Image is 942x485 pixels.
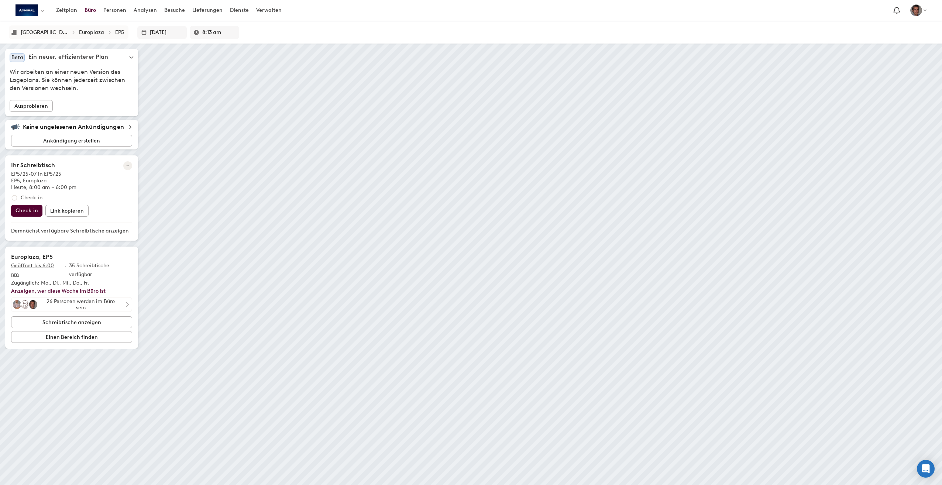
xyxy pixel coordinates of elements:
h2: Ihr Schreibtisch [11,162,55,169]
button: Ankündigung erstellen [11,135,132,147]
div: 26 Personen werden im Büro sein [39,298,120,311]
span: Die Benachrichtigungsglocke navigiert zur Benachrichtigungsseite [892,6,902,16]
div: Open Intercom Messenger [917,460,935,478]
button: Aldo Martinez PinanezAleksandar CosicAndi Woltron26 Personen werden im Büro sein [11,297,132,312]
div: Andi Woltron [28,299,39,310]
button: Check-in [11,205,42,217]
span: Wir arbeiten an einer neuen Version des Lageplans. Sie können jederzeit zwischen den Versionen we... [10,68,134,92]
img: Andi Woltron [910,4,922,16]
h2: Europlaza, EP5 [11,252,132,261]
a: Besuche [161,4,189,17]
button: Ausprobieren [10,100,53,112]
p: Heute, 8:00 am – 6:00 pm [11,184,76,191]
a: Die Benachrichtigungsglocke navigiert zur Benachrichtigungsseite [890,4,904,17]
button: Schreibtische anzeigen [11,316,132,328]
div: Europlaza [79,29,104,35]
div: Aldo Martinez Pinanez [12,299,23,310]
div: BetaEin neuer, effizienterer PlanWir arbeiten an einer neuen Version des Lageplans. Sie können je... [10,53,134,92]
div: Keine ungelesenen Ankündigungen [11,123,132,132]
p: Zugänglich: Mo., Di., Mi., Do., Fr. [11,279,132,287]
a: Lieferungen [189,4,226,17]
div: Aleksandar Cosic [20,299,31,310]
img: Aleksandar Cosic [20,300,29,309]
a: Demnächst verfügbare Schreibtische anzeigen [11,223,132,239]
span: EP5, Europlaza [11,178,47,184]
a: Personen [100,4,130,17]
a: Büro [81,4,100,17]
p: 35 Schreibtische verfügbar [69,261,132,279]
h5: Ein neuer, effizienterer Plan [28,53,109,62]
button: EP5 [113,27,126,38]
a: Analysen [130,4,161,17]
span: EP5/25-07 in EP5/25 [11,171,61,177]
a: Anzeigen, wer diese Woche im Büro ist [11,288,106,294]
button: Europlaza [77,27,106,38]
button: [GEOGRAPHIC_DATA] [18,27,70,38]
h5: Keine ungelesenen Ankündigungen [23,123,124,131]
div: EP5 [115,29,124,35]
div: Wien [21,29,68,35]
button: Weitere Reservierungsoptionen [123,161,132,170]
button: Select an organization - Admiral Gruppe currently selected [12,2,49,19]
span: Beta [11,54,23,61]
a: Verwalten [252,4,285,17]
img: Aldo Martinez Pinanez [11,300,21,309]
a: Dienste [226,4,252,17]
button: Link kopieren [45,205,89,217]
p: Geöffnet bis 6:00 pm [11,261,62,279]
input: Geben Sie eine Uhrzeit im Format h:mm a ein oder wählen Sie einen Eintrag aus der Dropdown-Liste [202,26,235,39]
a: Zeitplan [52,4,81,17]
button: Andi Woltron [907,3,930,18]
img: Andi Woltron [28,300,37,309]
button: Einen Bereich finden [11,331,132,343]
input: Datum im Format L eintragen oder aus Dropdown-Liste auswählen [150,26,183,39]
p: Check-in [21,195,42,201]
